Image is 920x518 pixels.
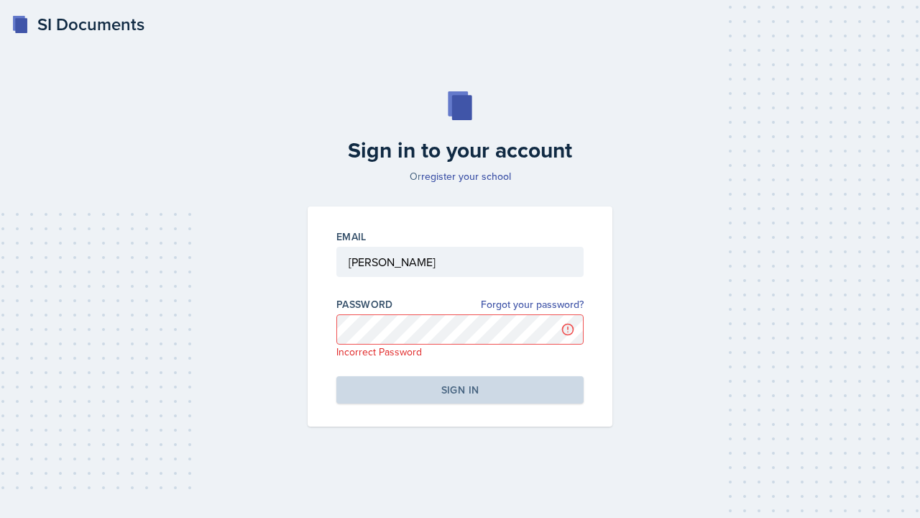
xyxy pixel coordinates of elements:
label: Email [336,230,367,244]
button: Sign in [336,376,584,404]
p: Or [299,169,621,183]
h2: Sign in to your account [299,137,621,163]
p: Incorrect Password [336,345,584,359]
div: Sign in [441,383,479,397]
label: Password [336,297,393,312]
input: Email [336,247,584,277]
a: SI Documents [11,12,144,37]
a: register your school [421,169,511,183]
a: Forgot your password? [481,297,584,312]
